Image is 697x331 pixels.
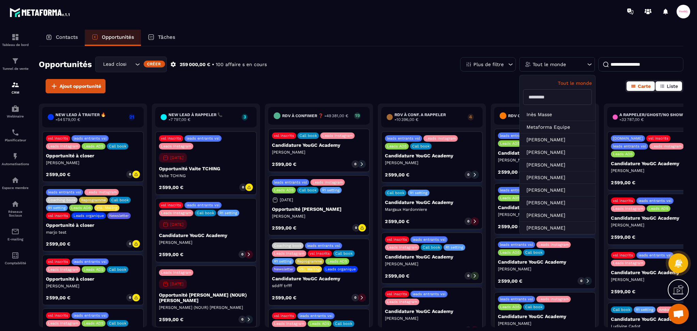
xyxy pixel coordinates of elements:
[129,295,131,300] p: 0
[387,144,407,148] p: Leads ADS
[467,172,469,177] p: 0
[613,199,633,203] p: vsl inscrits
[60,83,101,90] span: Ajout opportunité
[310,321,329,326] p: Leads ADS
[11,251,19,259] img: accountant
[58,117,80,122] span: 54 579,00 €
[11,33,19,41] img: formation
[272,162,296,167] p: 2 599,00 €
[242,114,248,119] p: 3
[412,292,445,296] p: leads entrants vsl
[520,184,595,196] li: [PERSON_NAME]
[354,113,361,118] p: 19
[520,121,595,133] li: Metaforma Equipe
[498,150,592,156] p: Candidature YouGC Academy
[2,114,29,118] p: Webinaire
[500,133,533,138] p: leads entrants vsl
[299,267,320,271] p: VSL Mailing
[46,79,106,93] button: Ajout opportunité
[161,211,191,215] p: Leads Instagram
[2,43,29,47] p: Tableau de bord
[46,230,140,235] p: marjo test
[500,242,533,247] p: leads entrants vsl
[520,159,595,171] li: [PERSON_NAME]
[525,250,542,255] p: Call book
[613,308,630,312] p: Call book
[48,214,68,218] p: vsl inscrits
[299,314,333,318] p: leads entrants vsl
[508,113,570,118] h6: Rdv confirmé ✅ -
[2,147,29,171] a: automationsautomationsAutomatisations
[274,314,294,318] p: vsl inscrits
[95,57,167,72] div: Search for option
[96,206,117,210] p: VSL Mailing
[500,305,520,309] p: Leads ADS
[272,142,366,148] p: Candidature YouGC Academy
[11,81,19,89] img: formation
[611,180,635,185] p: 2 599,00 €
[71,206,91,210] p: Leads ADS
[46,295,70,300] p: 2 599,00 €
[2,222,29,246] a: emailemailE-mailing
[11,105,19,113] img: automations
[498,321,592,326] p: [PERSON_NAME]
[523,80,592,86] p: Tout le monde
[613,144,646,148] p: leads entrants vsl
[274,243,302,248] p: Coaching book
[216,61,267,68] p: 100 affaire s en cours
[74,214,104,218] p: Leads organique
[387,300,417,304] p: Leads Instagram
[46,160,140,165] p: [PERSON_NAME]
[2,210,29,217] p: Réseaux Sociaux
[2,246,29,270] a: accountantaccountantComptabilité
[649,206,668,211] p: Leads ADS
[161,144,191,148] p: Leads Instagram
[327,259,347,264] p: Leads ADS
[619,112,691,122] h6: A RAPPELER/GHOST/NO SHOW✖️ -
[412,144,429,148] p: Call book
[307,243,340,248] p: leads entrants vsl
[2,162,29,166] p: Automatisations
[242,185,244,190] p: 0
[322,133,353,138] p: Leads Instagram
[48,144,78,148] p: Leads Instagram
[613,253,633,257] p: vsl inscrits
[396,117,418,122] span: 10 396,00 €
[48,136,68,141] p: vsl inscrits
[412,237,445,242] p: leads entrants vsl
[272,149,366,155] p: [PERSON_NAME]
[46,283,140,289] p: [PERSON_NAME]
[580,279,582,283] p: 0
[48,259,68,264] p: vsl inscrits
[387,245,417,250] p: Leads Instagram
[498,212,592,217] p: [PERSON_NAME]
[385,309,479,314] p: Candidature YouGC Academy
[109,144,126,148] p: Call book
[613,261,643,265] p: Leads Instagram
[627,81,655,91] button: Carte
[109,267,126,272] p: Call book
[385,261,479,267] p: [PERSON_NAME]
[197,211,214,215] p: Call book
[274,133,294,138] p: vsl inscrits
[272,206,366,212] p: Opportunité [PERSON_NAME]
[161,136,181,141] p: vsl inscrits
[613,206,643,211] p: Leads Instagram
[2,91,29,94] p: CRM
[159,317,183,322] p: 2 599,00 €
[241,252,243,257] p: 0
[611,235,635,239] p: 2 599,00 €
[520,146,595,159] li: [PERSON_NAME]
[385,273,409,278] p: 2 599,00 €
[159,252,183,257] p: 2 599,00 €
[161,270,191,275] p: Leads Instagram
[129,241,131,246] p: 0
[498,266,592,272] p: [PERSON_NAME]
[387,292,407,296] p: vsl inscrits
[84,144,103,148] p: Leads ADS
[394,112,464,122] h6: RDV à conf. A RAPPELER -
[159,166,253,171] p: Opportunité Vaite TCHING
[11,176,19,184] img: automations
[159,233,253,238] p: Candidature YouGC Academy
[46,276,140,282] p: Opportunité à closer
